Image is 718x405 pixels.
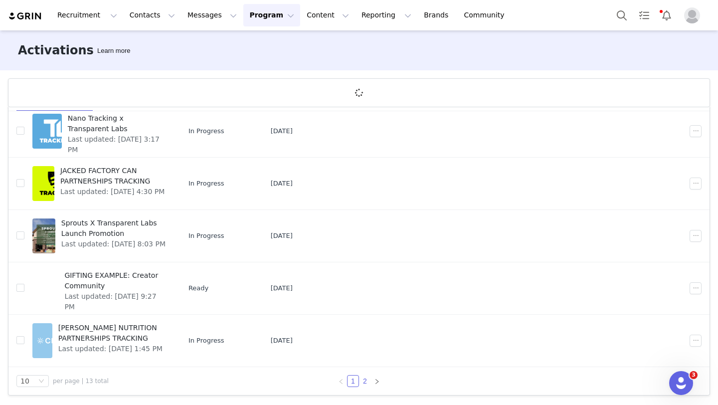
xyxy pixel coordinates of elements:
[38,378,44,385] i: icon: down
[271,336,293,346] span: [DATE]
[64,291,167,312] span: Last updated: [DATE] 9:27 PM
[51,4,123,26] button: Recruitment
[371,375,383,387] li: Next Page
[418,4,457,26] a: Brands
[271,283,293,293] span: [DATE]
[181,4,243,26] button: Messages
[32,164,173,203] a: JACKED FACTORY CAN PARTNERSHIPS TRACKINGLast updated: [DATE] 4:30 PM
[338,379,344,385] i: icon: left
[347,375,359,387] li: 1
[68,134,167,155] span: Last updated: [DATE] 3:17 PM
[656,4,678,26] button: Notifications
[124,4,181,26] button: Contacts
[301,4,355,26] button: Content
[58,344,167,354] span: Last updated: [DATE] 1:45 PM
[188,179,224,189] span: In Progress
[20,376,29,387] div: 10
[188,283,208,293] span: Ready
[335,375,347,387] li: Previous Page
[58,323,167,344] span: [PERSON_NAME] NUTRITION PARTNERSHIPS TRACKING
[271,126,293,136] span: [DATE]
[633,4,655,26] a: Tasks
[669,371,693,395] iframe: Intercom live chat
[684,7,700,23] img: placeholder-profile.jpg
[8,11,43,21] img: grin logo
[243,4,300,26] button: Program
[95,46,132,56] div: Tooltip anchor
[61,218,167,239] span: Sprouts X Transparent Labs Launch Promotion
[356,4,417,26] button: Reporting
[348,376,359,387] a: 1
[458,4,515,26] a: Community
[188,336,224,346] span: In Progress
[18,41,94,59] h3: Activations
[32,268,173,308] a: GIFTING EXAMPLE: Creator CommunityLast updated: [DATE] 9:27 PM
[61,239,167,249] span: Last updated: [DATE] 8:03 PM
[678,7,710,23] button: Profile
[32,111,173,151] a: Nano Tracking x Transparent LabsLast updated: [DATE] 3:17 PM
[60,166,167,187] span: JACKED FACTORY CAN PARTNERSHIPS TRACKING
[53,377,109,386] span: per page | 13 total
[32,216,173,256] a: Sprouts X Transparent Labs Launch PromotionLast updated: [DATE] 8:03 PM
[188,126,224,136] span: In Progress
[690,371,698,379] span: 3
[271,231,293,241] span: [DATE]
[32,321,173,361] a: [PERSON_NAME] NUTRITION PARTNERSHIPS TRACKINGLast updated: [DATE] 1:45 PM
[68,113,167,134] span: Nano Tracking x Transparent Labs
[60,187,167,197] span: Last updated: [DATE] 4:30 PM
[359,375,371,387] li: 2
[271,179,293,189] span: [DATE]
[188,231,224,241] span: In Progress
[374,379,380,385] i: icon: right
[359,376,370,387] a: 2
[611,4,633,26] button: Search
[64,270,167,291] span: GIFTING EXAMPLE: Creator Community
